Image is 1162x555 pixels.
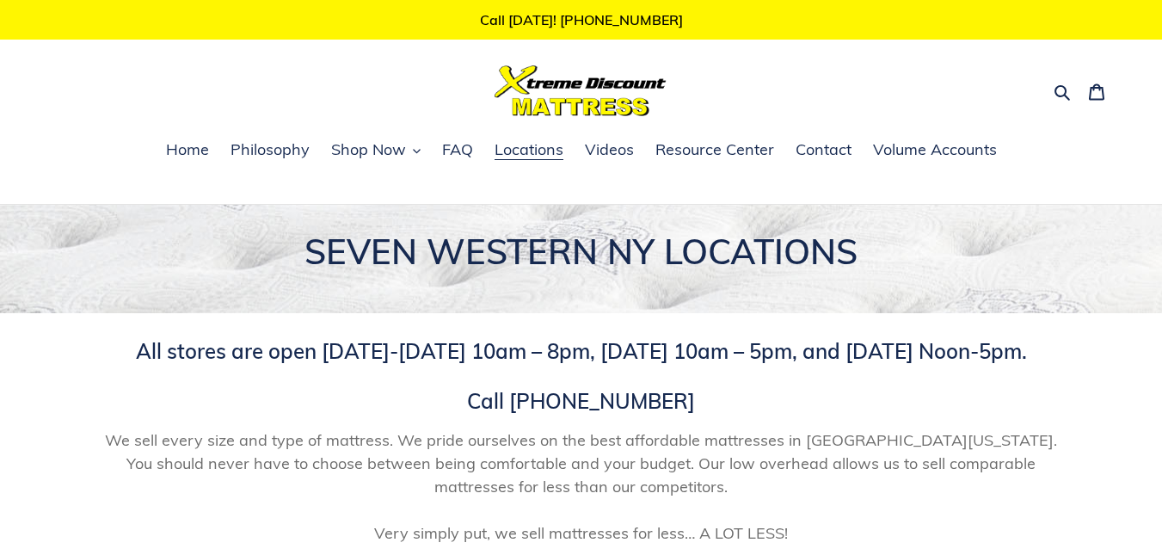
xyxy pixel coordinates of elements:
a: FAQ [433,138,482,163]
a: Resource Center [647,138,783,163]
span: All stores are open [DATE]-[DATE] 10am – 8pm, [DATE] 10am – 5pm, and [DATE] Noon-5pm. Call [PHONE... [136,338,1027,414]
a: Locations [486,138,572,163]
a: Philosophy [222,138,318,163]
img: Xtreme Discount Mattress [495,65,667,116]
span: Shop Now [331,139,406,160]
span: SEVEN WESTERN NY LOCATIONS [304,230,858,273]
button: Shop Now [323,138,429,163]
span: Contact [796,139,852,160]
a: Contact [787,138,860,163]
span: Resource Center [655,139,774,160]
a: Home [157,138,218,163]
a: Volume Accounts [864,138,1005,163]
span: Volume Accounts [873,139,997,160]
span: Locations [495,139,563,160]
span: FAQ [442,139,473,160]
span: Philosophy [231,139,310,160]
span: Videos [585,139,634,160]
span: Home [166,139,209,160]
a: Videos [576,138,642,163]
